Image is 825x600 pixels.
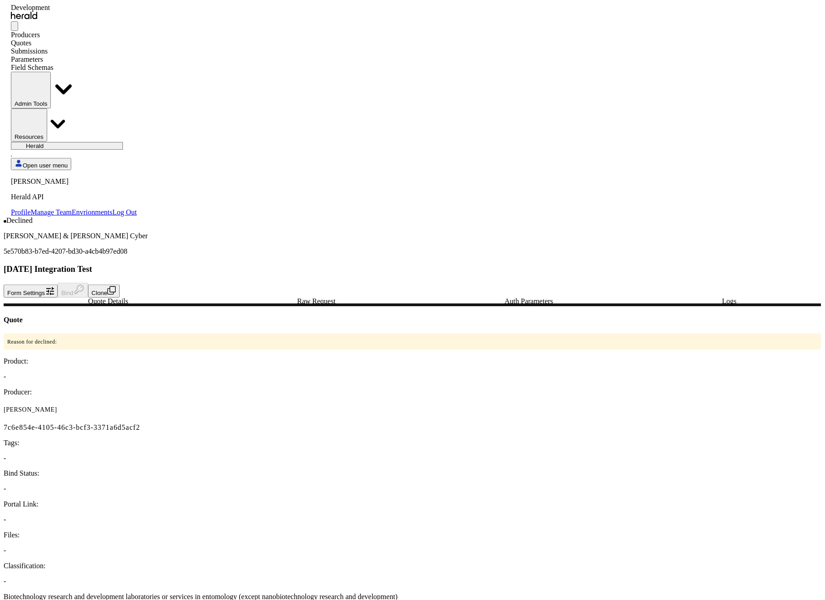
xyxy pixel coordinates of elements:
[4,232,821,240] p: [PERSON_NAME] & [PERSON_NAME] Cyber
[11,108,47,142] button: Resources dropdown menu
[11,4,137,12] div: Development
[11,31,137,39] div: Producers
[6,216,33,224] span: Declined
[4,547,821,555] p: -
[4,470,821,478] p: Bind Status:
[7,339,57,345] span: Reason for declined:
[505,298,553,305] span: Auth Parameters
[11,177,137,216] div: Open user menu
[4,247,821,256] p: 5e570b83-b7ed-4207-bd30-a4cb4b97ed08
[4,403,821,416] p: [PERSON_NAME]
[23,162,68,169] span: Open user menu
[11,193,137,201] p: Herald API
[4,501,821,509] p: Portal Link:
[11,158,71,170] button: Open user menu
[11,39,137,47] div: Quotes
[11,177,137,186] p: [PERSON_NAME]
[72,208,113,216] a: Envrionments
[88,298,128,305] span: Quote Details
[4,285,58,298] button: Form Settings
[4,531,821,540] p: Files:
[4,439,821,447] p: Tags:
[4,357,821,365] p: Product:
[4,316,821,324] h4: Quote
[11,55,137,64] div: Parameters
[11,208,31,216] a: Profile
[88,285,120,298] button: Clone
[4,373,821,381] p: -
[4,562,821,570] p: Classification:
[4,454,821,462] p: -
[722,298,737,305] span: Logs
[297,298,336,305] span: Raw Request
[4,423,821,432] p: 7c6e854e-4105-46c3-bcf3-3371a6d5acf2
[4,516,821,524] p: -
[4,388,821,396] p: Producer:
[113,208,137,216] a: Log Out
[31,208,72,216] a: Manage Team
[4,578,821,586] p: -
[11,64,137,72] div: Field Schemas
[58,283,88,298] button: Bind
[4,264,821,274] h3: [DATE] Integration Test
[11,12,37,20] img: Herald Logo
[4,485,821,493] p: -
[11,47,137,55] div: Submissions
[11,72,51,108] button: internal dropdown menu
